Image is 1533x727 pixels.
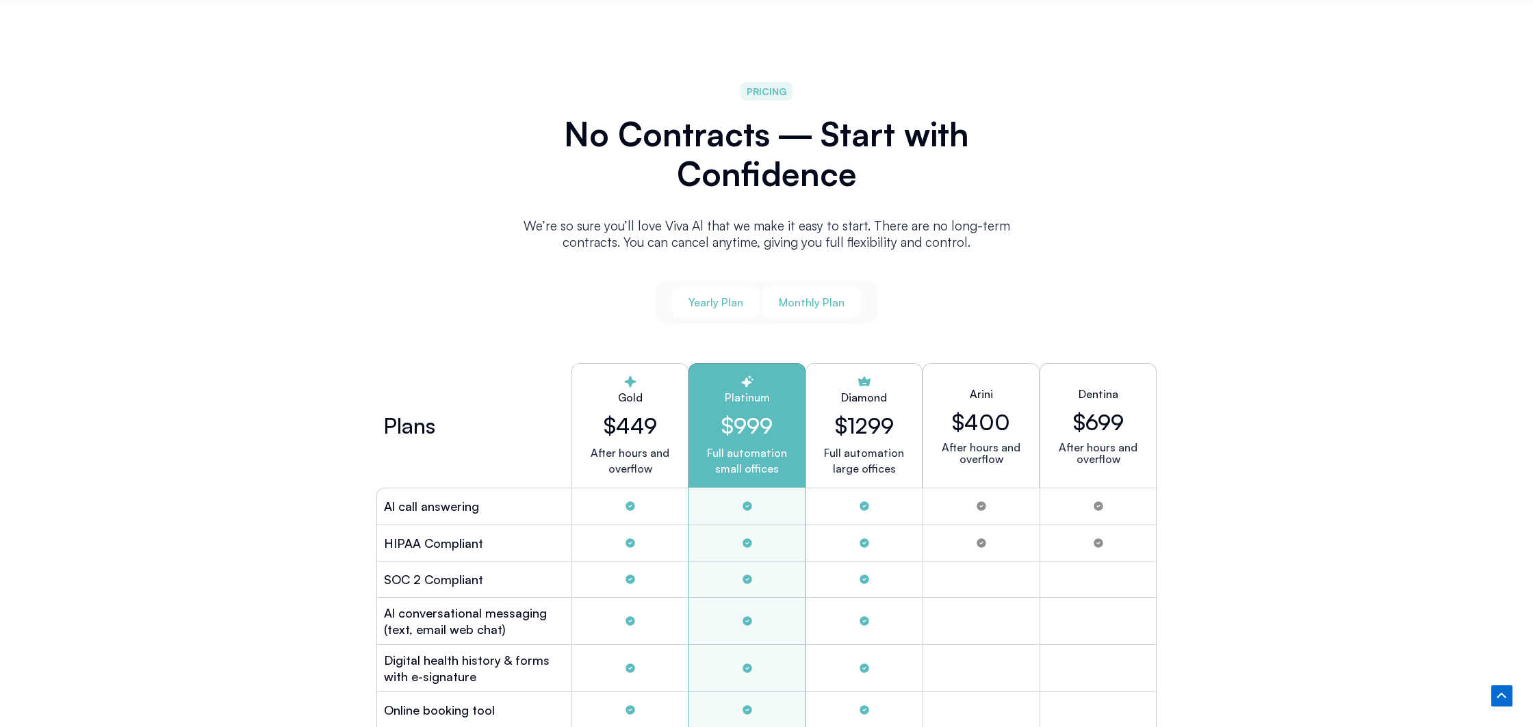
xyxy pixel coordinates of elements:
[384,652,565,685] h2: Digital health history & forms with e-signature
[700,445,794,477] p: Full automation small offices
[506,114,1027,194] h2: No Contracts ― Start with Confidence
[934,442,1028,465] p: After hours and overflow
[506,217,1027,250] p: We’re so sure you’ll love Viva Al that we make it easy to start. There are no long-term contracts...
[1073,409,1124,435] h2: $699
[583,445,677,477] p: After hours and overflow
[952,409,1010,435] h2: $400
[688,295,743,310] span: Yearly Plan
[841,389,887,406] h2: Diamond
[384,605,565,637] h2: Al conversational messaging (text, email web chat)
[970,386,993,402] h2: Arini
[583,412,677,438] h2: $449
[583,389,677,406] h2: Gold
[700,389,794,406] h2: Platinum
[1051,442,1145,465] p: After hours and overflow
[384,535,483,551] h2: HIPAA Compliant
[383,417,435,434] h2: Plans
[384,702,495,718] h2: Online booking tool
[384,571,483,587] h2: SOC 2 Compliant
[1079,386,1118,402] h2: Dentina
[835,412,894,438] h2: $1299
[384,498,479,514] h2: Al call answering
[747,83,787,99] span: PRICING
[700,412,794,438] h2: $999
[824,445,904,477] p: Full automation large offices
[779,295,845,310] span: Monthly Plan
